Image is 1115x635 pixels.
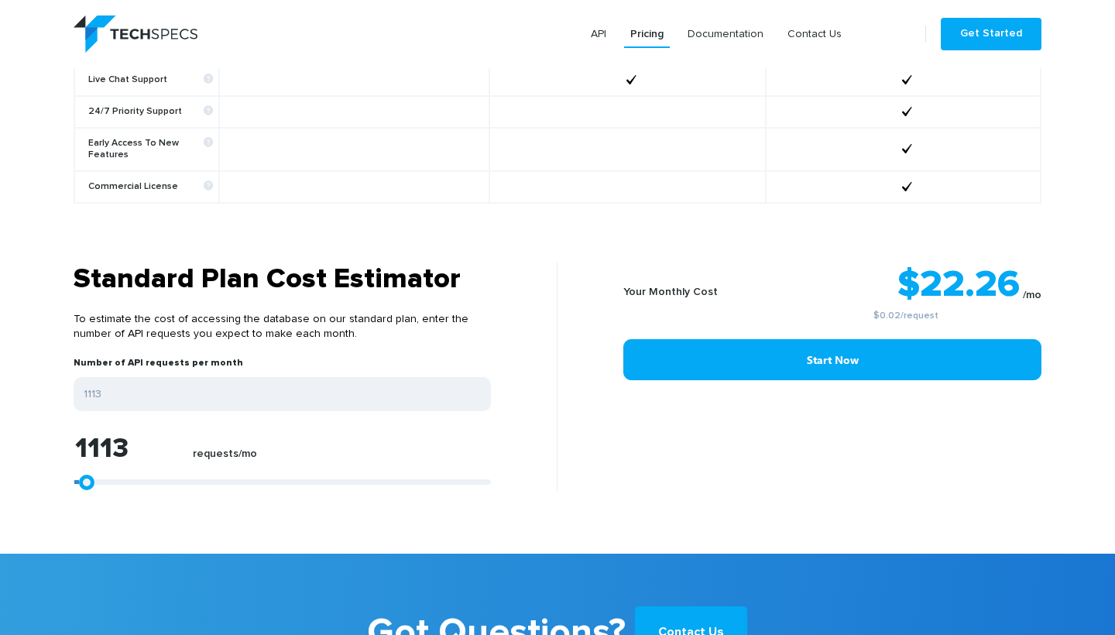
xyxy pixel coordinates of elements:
[873,311,901,321] a: $0.02
[624,20,670,48] a: Pricing
[623,339,1041,380] a: Start Now
[193,448,257,469] label: requests/mo
[74,357,243,377] label: Number of API requests per month
[585,20,612,48] a: API
[74,377,491,411] input: Enter your expected number of API requests
[74,297,491,357] p: To estimate the cost of accessing the database on our standard plan, enter the number of API requ...
[623,287,718,297] b: Your Monthly Cost
[88,138,213,161] b: Early Access To New Features
[88,106,213,118] b: 24/7 Priority Support
[781,20,848,48] a: Contact Us
[681,20,770,48] a: Documentation
[897,266,1020,304] strong: $22.26
[88,181,213,193] b: Commercial License
[941,18,1041,50] a: Get Started
[74,263,491,297] h3: Standard Plan Cost Estimator
[74,15,197,53] img: logo
[1023,290,1041,300] sub: /mo
[88,74,213,86] b: Live Chat Support
[770,311,1041,321] small: /request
